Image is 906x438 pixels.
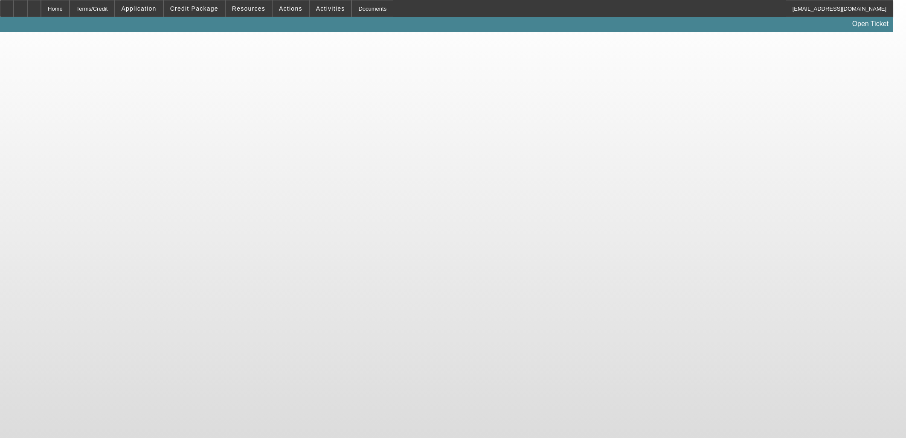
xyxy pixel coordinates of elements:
button: Application [115,0,163,17]
span: Application [121,5,156,12]
span: Resources [232,5,265,12]
span: Credit Package [170,5,218,12]
button: Resources [226,0,272,17]
span: Actions [279,5,302,12]
button: Activities [310,0,351,17]
button: Actions [273,0,309,17]
button: Credit Package [164,0,225,17]
span: Activities [316,5,345,12]
a: Open Ticket [849,17,892,31]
